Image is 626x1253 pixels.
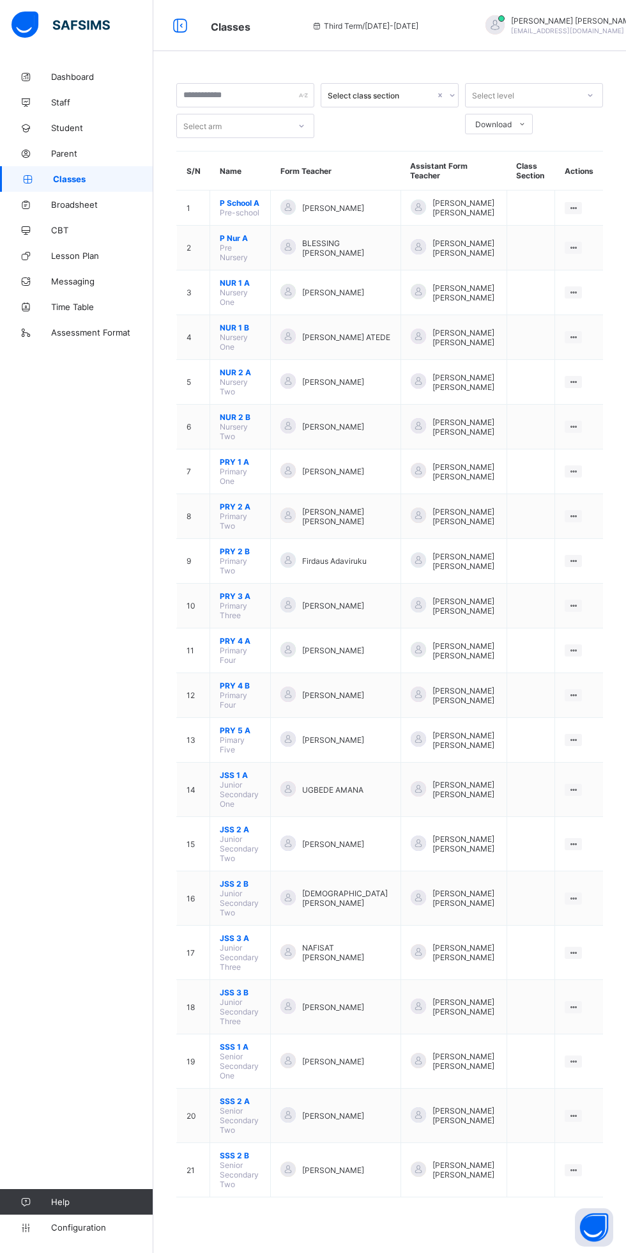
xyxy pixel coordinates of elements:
[11,12,110,38] img: safsims
[271,152,401,191] th: Form Teacher
[51,199,153,210] span: Broadsheet
[432,1160,497,1179] span: [PERSON_NAME] [PERSON_NAME]
[432,1052,497,1071] span: [PERSON_NAME] [PERSON_NAME]
[51,148,153,159] span: Parent
[302,1165,364,1175] span: [PERSON_NAME]
[177,449,210,494] td: 7
[302,839,364,849] span: [PERSON_NAME]
[302,646,364,655] span: [PERSON_NAME]
[555,152,603,191] th: Actions
[220,422,248,441] span: Nursery Two
[511,27,624,35] span: [EMAIL_ADDRESS][DOMAIN_NAME]
[220,502,261,511] span: PRY 2 A
[432,889,497,908] span: [PERSON_NAME] [PERSON_NAME]
[432,328,497,347] span: [PERSON_NAME] [PERSON_NAME]
[432,462,497,481] span: [PERSON_NAME] [PERSON_NAME]
[177,926,210,980] td: 17
[51,1222,153,1233] span: Configuration
[220,467,247,486] span: Primary One
[177,763,210,817] td: 14
[220,332,248,352] span: Nursery One
[220,879,261,889] span: JSS 2 B
[177,628,210,673] td: 11
[302,735,364,745] span: [PERSON_NAME]
[302,556,367,566] span: Firdaus Adaviruku
[220,243,248,262] span: Pre Nursery
[328,91,435,100] div: Select class section
[432,373,497,392] span: [PERSON_NAME] [PERSON_NAME]
[51,1197,153,1207] span: Help
[220,988,261,997] span: JSS 3 B
[220,1042,261,1052] span: SSS 1 A
[302,690,364,700] span: [PERSON_NAME]
[401,152,507,191] th: Assistant Form Teacher
[220,198,261,208] span: P School A
[177,718,210,763] td: 13
[220,690,247,710] span: Primary Four
[51,225,153,235] span: CBT
[220,834,259,863] span: Junior Secondary Two
[51,72,153,82] span: Dashboard
[211,20,250,33] span: Classes
[220,368,261,377] span: NUR 2 A
[220,556,247,575] span: Primary Two
[220,933,261,943] span: JSS 3 A
[432,596,497,616] span: [PERSON_NAME] [PERSON_NAME]
[177,1089,210,1143] td: 20
[432,238,497,258] span: [PERSON_NAME] [PERSON_NAME]
[302,507,390,526] span: [PERSON_NAME] [PERSON_NAME]
[177,315,210,360] td: 4
[302,238,390,258] span: BLESSING [PERSON_NAME]
[220,825,261,834] span: JSS 2 A
[302,601,364,611] span: [PERSON_NAME]
[220,1106,259,1135] span: Senior Secondary Two
[177,1143,210,1197] td: 21
[432,641,497,660] span: [PERSON_NAME] [PERSON_NAME]
[177,871,210,926] td: 16
[177,152,210,191] th: S/N
[220,323,261,332] span: NUR 1 B
[432,198,497,217] span: [PERSON_NAME] [PERSON_NAME]
[220,770,261,780] span: JSS 1 A
[51,302,153,312] span: Time Table
[177,980,210,1034] td: 18
[220,233,261,243] span: P Nur A
[177,1034,210,1089] td: 19
[177,494,210,539] td: 8
[220,889,259,917] span: Junior Secondary Two
[220,735,245,754] span: Pimary Five
[432,834,497,853] span: [PERSON_NAME] [PERSON_NAME]
[210,152,271,191] th: Name
[432,780,497,799] span: [PERSON_NAME] [PERSON_NAME]
[220,780,259,809] span: Junior Secondary One
[575,1208,613,1247] button: Open asap
[432,1106,497,1125] span: [PERSON_NAME] [PERSON_NAME]
[302,1057,364,1066] span: [PERSON_NAME]
[220,457,261,467] span: PRY 1 A
[220,208,259,217] span: Pre-school
[220,997,259,1026] span: Junior Secondary Three
[432,507,497,526] span: [PERSON_NAME] [PERSON_NAME]
[177,191,210,226] td: 1
[302,1002,364,1012] span: [PERSON_NAME]
[177,673,210,718] td: 12
[220,591,261,601] span: PRY 3 A
[432,417,497,437] span: [PERSON_NAME] [PERSON_NAME]
[177,817,210,871] td: 15
[311,21,418,31] span: session/term information
[177,226,210,270] td: 2
[220,288,248,307] span: Nursery One
[302,889,390,908] span: [DEMOGRAPHIC_DATA][PERSON_NAME]
[432,997,497,1016] span: [PERSON_NAME] [PERSON_NAME]
[220,1052,259,1080] span: Senior Secondary One
[220,1096,261,1106] span: SSS 2 A
[220,412,261,422] span: NUR 2 B
[432,283,497,302] span: [PERSON_NAME] [PERSON_NAME]
[302,288,364,297] span: [PERSON_NAME]
[220,726,261,735] span: PRY 5 A
[302,422,364,432] span: [PERSON_NAME]
[302,943,390,962] span: NAFISAT [PERSON_NAME]
[220,377,248,396] span: Nursery Two
[51,327,153,338] span: Assessment Format
[177,405,210,449] td: 6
